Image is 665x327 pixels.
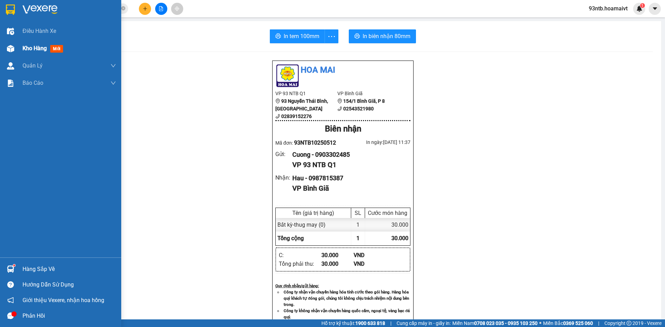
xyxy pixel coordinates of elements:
span: mới [50,45,63,53]
span: Điều hành xe [23,27,56,35]
div: 30.000 [321,251,354,260]
span: 93ntb.hoamaivt [583,4,633,13]
span: In tem 100mm [284,32,319,40]
span: In biên nhận 80mm [363,32,410,40]
div: Cuong - 0903302485 [292,150,405,160]
img: solution-icon [7,80,14,87]
sup: 1 [640,3,645,8]
strong: 1900 633 818 [355,320,385,326]
span: | [598,319,599,327]
span: Cung cấp máy in - giấy in: [397,319,451,327]
div: 30.000 [365,218,410,231]
li: VP 93 NTB Q1 [275,90,337,97]
div: In ngày: [DATE] 11:37 [343,138,410,146]
span: close-circle [121,6,125,10]
span: environment [48,38,53,43]
button: printerIn tem 100mm [270,29,325,43]
b: 154/1 Bình Giã, P 8 [343,98,385,104]
div: 30.000 [321,260,354,268]
span: printer [354,33,360,40]
div: Phản hồi [23,311,116,321]
span: question-circle [7,281,14,288]
strong: Công ty không nhận vận chuyển hàng quốc cấm, ngoại tệ, vàng bạc đá quý. [284,308,410,319]
strong: 0369 525 060 [563,320,593,326]
span: more [325,32,338,41]
span: plus [143,6,148,11]
b: 93 Nguyễn Thái Bình, [GEOGRAPHIC_DATA] [3,38,46,66]
img: warehouse-icon [7,28,14,35]
span: Kho hàng [23,45,47,52]
div: Hàng sắp về [23,264,116,274]
div: Cước món hàng [367,210,408,216]
img: icon-new-feature [636,6,642,12]
button: aim [171,3,183,15]
b: 93 Nguyễn Thái Bình, [GEOGRAPHIC_DATA] [275,98,328,111]
span: file-add [159,6,163,11]
b: 154/1 Bình Giã, P 8 [48,38,91,51]
div: VP 93 NTB Q1 [292,160,405,170]
button: plus [139,3,151,15]
img: logo.jpg [3,3,28,28]
img: warehouse-icon [7,45,14,52]
li: VP Bình Giã [337,90,399,97]
sup: 1 [13,264,15,266]
span: environment [337,99,342,103]
span: 30.000 [391,235,408,242]
div: Nhận : [275,173,292,182]
li: Hoa Mai [275,64,410,77]
img: logo-vxr [6,4,15,15]
span: message [7,312,14,319]
li: VP Bình Giã [48,29,92,37]
span: caret-down [652,6,658,12]
span: Miền Nam [452,319,538,327]
div: Hướng dẫn sử dụng [23,280,116,290]
div: Tên (giá trị hàng) [277,210,349,216]
img: warehouse-icon [7,62,14,70]
li: Hoa Mai [3,3,100,17]
button: file-add [155,3,167,15]
span: Quản Lý [23,61,43,70]
span: 1 [641,3,644,8]
span: Báo cáo [23,79,43,87]
b: 02839152276 [281,113,312,119]
strong: Công ty nhận vận chuyển hàng hóa tính cước theo gói hàng. Hàng hóa quý khách tự đóng gói, chúng t... [284,290,409,307]
span: 1 [356,235,360,242]
button: caret-down [649,3,661,15]
div: Mã đơn: [275,138,343,147]
span: printer [275,33,281,40]
div: VND [354,251,386,260]
span: environment [3,38,8,43]
span: aim [175,6,179,11]
span: Bất kỳ - thug may (0) [277,221,326,228]
span: environment [275,99,280,103]
b: 02543521980 [343,106,374,111]
span: Giới thiệu Vexere, nhận hoa hồng [23,296,104,305]
div: Quy định nhận/gửi hàng : [275,283,410,289]
img: logo.jpg [275,64,300,88]
img: warehouse-icon [7,265,14,273]
div: Tổng phải thu : [279,260,321,268]
span: | [390,319,391,327]
div: SL [353,210,363,216]
strong: 0708 023 035 - 0935 103 250 [474,320,538,326]
span: Tổng cộng [277,235,304,242]
div: Biên nhận [275,122,410,136]
span: Miền Bắc [543,319,593,327]
li: VP 93 NTB Q1 [3,29,48,37]
div: 1 [351,218,365,231]
span: notification [7,297,14,303]
div: VND [354,260,386,268]
span: copyright [627,321,631,326]
span: Hỗ trợ kỹ thuật: [321,319,385,327]
div: Hau - 0987815387 [292,173,405,183]
div: C : [279,251,321,260]
span: phone [337,106,342,111]
div: Gửi : [275,150,292,158]
span: close-circle [121,6,125,12]
span: phone [275,114,280,119]
span: down [110,63,116,69]
button: more [325,29,338,43]
span: ⚪️ [539,322,541,325]
div: VP Bình Giã [292,183,405,194]
button: printerIn biên nhận 80mm [349,29,416,43]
